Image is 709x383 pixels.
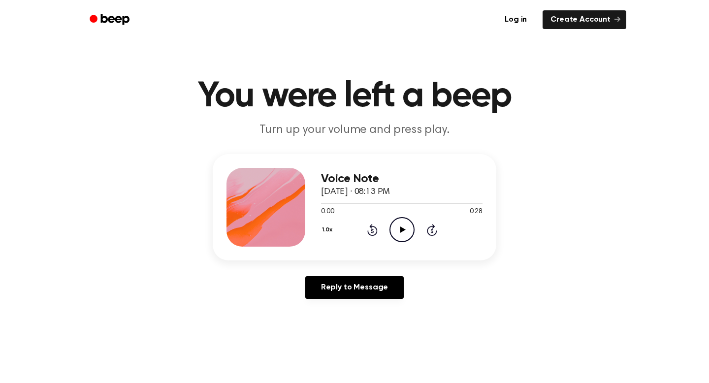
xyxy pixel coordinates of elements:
[83,10,138,30] a: Beep
[321,188,390,196] span: [DATE] · 08:13 PM
[305,276,404,299] a: Reply to Message
[321,222,336,238] button: 1.0x
[321,172,483,186] h3: Voice Note
[165,122,544,138] p: Turn up your volume and press play.
[102,79,607,114] h1: You were left a beep
[470,207,483,217] span: 0:28
[543,10,626,29] a: Create Account
[321,207,334,217] span: 0:00
[495,8,537,31] a: Log in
